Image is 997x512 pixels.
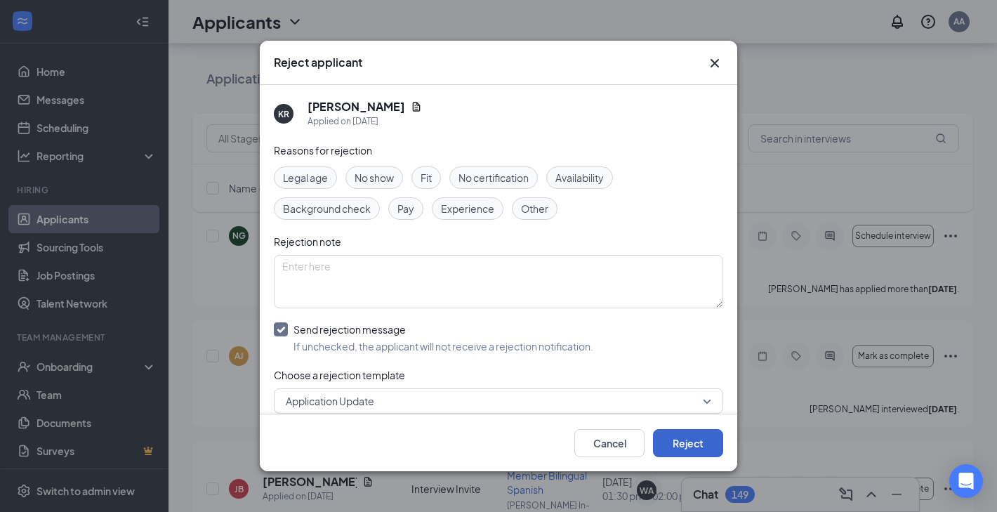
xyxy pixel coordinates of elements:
svg: Document [411,101,422,112]
button: Reject [653,429,723,457]
span: Rejection note [274,235,341,248]
span: Fit [421,170,432,185]
span: No show [355,170,394,185]
div: KR [278,108,289,120]
span: Application Update [286,390,374,412]
span: Pay [397,201,414,216]
span: Legal age [283,170,328,185]
div: Applied on [DATE] [308,114,422,129]
span: Experience [441,201,494,216]
span: Availability [555,170,604,185]
span: No certification [458,170,529,185]
div: Open Intercom Messenger [949,464,983,498]
button: Close [706,55,723,72]
h3: Reject applicant [274,55,362,70]
span: Background check [283,201,371,216]
h5: [PERSON_NAME] [308,99,405,114]
button: Cancel [574,429,645,457]
span: Choose a rejection template [274,369,405,381]
span: Reasons for rejection [274,144,372,157]
svg: Cross [706,55,723,72]
span: Other [521,201,548,216]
